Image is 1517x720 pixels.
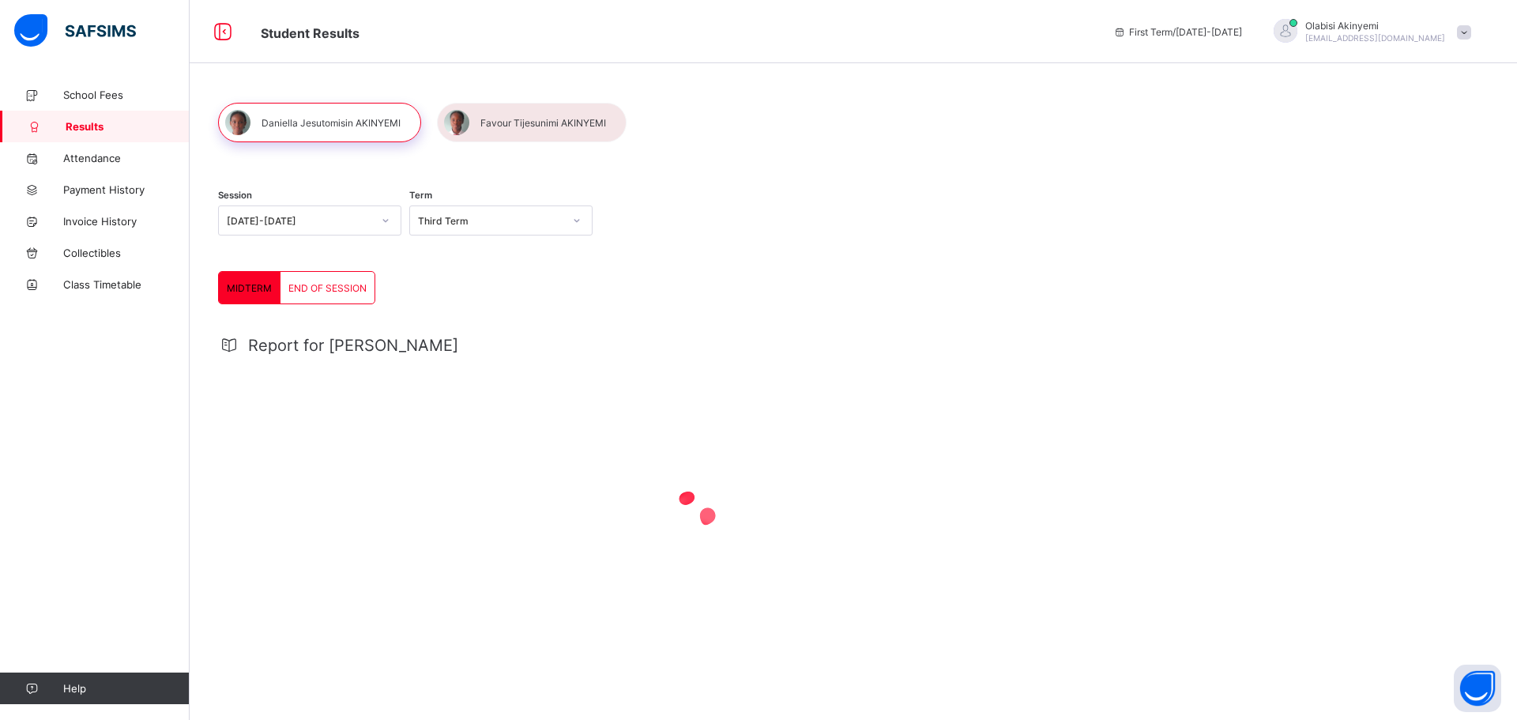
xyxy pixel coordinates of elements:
div: OlabisiAkinyemi [1258,19,1479,45]
span: session/term information [1113,26,1242,38]
span: Payment History [63,183,190,196]
span: MIDTERM [227,282,272,294]
span: Session [218,190,252,201]
span: Attendance [63,152,190,164]
span: Collectibles [63,247,190,259]
span: Olabisi Akinyemi [1305,20,1445,32]
span: School Fees [63,89,190,101]
div: Third Term [418,215,563,227]
div: [DATE]-[DATE] [227,215,372,227]
span: Report for [PERSON_NAME] [248,336,458,355]
span: Results [66,120,190,133]
span: Student Results [261,25,359,41]
span: Invoice History [63,215,190,228]
img: safsims [14,14,136,47]
span: Class Timetable [63,278,190,291]
span: Help [63,682,189,695]
span: [EMAIL_ADDRESS][DOMAIN_NAME] [1305,33,1445,43]
button: Open asap [1454,665,1501,712]
span: END OF SESSION [288,282,367,294]
span: Term [409,190,432,201]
